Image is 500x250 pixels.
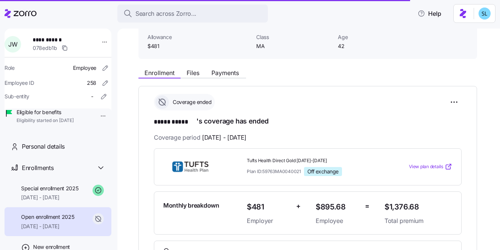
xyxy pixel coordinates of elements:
[384,201,452,213] span: $1,376.68
[170,98,211,106] span: Coverage ended
[202,133,246,142] span: [DATE] - [DATE]
[296,201,301,212] span: +
[17,108,74,116] span: Eligible for benefits
[21,223,74,230] span: [DATE] - [DATE]
[21,185,79,192] span: Special enrollment 2025
[409,163,452,170] a: View plan details
[307,168,339,175] span: Off exchange
[316,201,359,213] span: $895.68
[211,70,239,76] span: Payments
[187,70,199,76] span: Files
[163,201,219,210] span: Monthly breakdown
[479,8,491,20] img: 7c620d928e46699fcfb78cede4daf1d1
[5,79,34,87] span: Employee ID
[247,158,378,164] span: Tufts Health Direct Gold [DATE]-[DATE]
[338,42,413,50] span: 42
[163,158,217,175] img: THP Direct
[247,168,301,175] span: Plan ID: 59763MA0040021
[154,133,246,142] span: Coverage period
[338,33,413,41] span: Age
[147,33,250,41] span: Allowance
[73,64,96,72] span: Employee
[17,117,74,124] span: Eligibility started on [DATE]
[5,93,29,100] span: Sub-entity
[147,42,250,50] span: $481
[154,116,462,127] h1: 's coverage has ended
[365,201,369,212] span: =
[256,33,332,41] span: Class
[87,79,96,87] span: 258
[5,64,15,72] span: Role
[8,41,17,47] span: J W
[21,194,79,201] span: [DATE] - [DATE]
[91,93,93,100] span: -
[412,6,447,21] button: Help
[384,216,452,226] span: Total premium
[247,216,290,226] span: Employer
[33,44,57,52] span: 078edb1b
[22,142,65,151] span: Personal details
[247,201,290,213] span: $481
[316,216,359,226] span: Employee
[21,213,74,221] span: Open enrollment 2025
[409,163,443,170] span: View plan details
[117,5,268,23] button: Search across Zorro...
[135,9,196,18] span: Search across Zorro...
[22,163,53,173] span: Enrollments
[256,42,332,50] span: MA
[144,70,175,76] span: Enrollment
[418,9,441,18] span: Help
